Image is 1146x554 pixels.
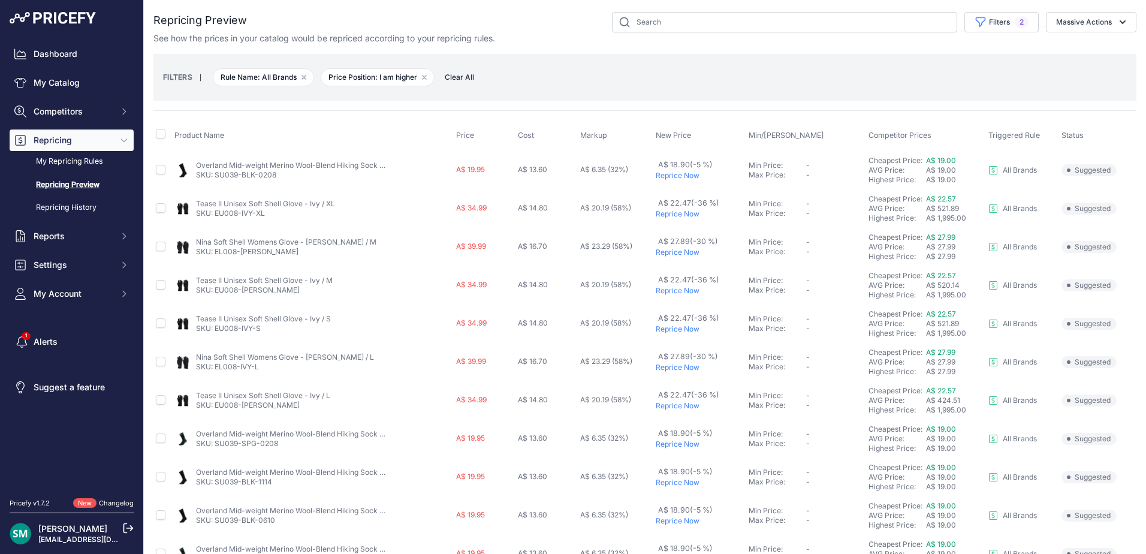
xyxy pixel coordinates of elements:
span: - [806,161,810,170]
span: A$ 13.60 [518,433,547,442]
p: Reprice Now [656,248,744,257]
a: All Brands [988,511,1037,520]
div: Max Price: [749,247,806,257]
span: A$ 13.60 [518,472,547,481]
a: Highest Price: [868,252,916,261]
a: All Brands [988,434,1037,444]
a: A$ 19.00 [926,463,956,472]
a: Cheapest Price: [868,156,922,165]
span: A$ 6.35 (32%) [580,472,628,481]
a: Overland Mid-weight Merino Wool-Blend Hiking Sock - Spurce Green / A6-10 [196,544,459,553]
div: A$ 19.00 [926,165,984,175]
span: A$ 34.99 [456,395,487,404]
span: Price Position: I am higher [321,68,435,86]
button: Competitors [10,101,134,122]
span: 2 [1015,16,1029,28]
span: Product Name [174,131,224,140]
a: SKU: EL008-[PERSON_NAME] [196,247,298,256]
a: Highest Price: [868,175,916,184]
a: A$ 22.57 [926,386,956,395]
span: A$ 19.95 [456,472,485,481]
span: - [806,324,810,333]
a: Nina Soft Shell Womens Glove - [PERSON_NAME] / M [196,237,376,246]
span: A$ 1,995.00 [926,329,966,338]
a: Nina Soft Shell Womens Glove - [PERSON_NAME] / L [196,353,374,362]
a: My Repricing Rules [10,151,134,172]
span: (-5 %) [690,160,713,169]
a: Highest Price: [868,290,916,299]
a: Cheapest Price: [868,424,922,433]
a: SKU: EU008-[PERSON_NAME] [196,401,300,410]
span: A$ 22.47 [658,275,719,284]
p: All Brands [1003,434,1037,444]
span: (-5 %) [690,467,713,476]
span: A$ 13.60 [518,510,547,519]
span: A$ 19.00 [926,482,956,491]
span: Markup [580,131,607,140]
span: Triggered Rule [988,131,1040,140]
span: Min/[PERSON_NAME] [749,131,824,140]
span: A$ 23.29 (58%) [580,357,632,366]
a: A$ 19.00 [926,424,956,433]
span: New [73,498,96,508]
a: All Brands [988,319,1037,329]
nav: Sidebar [10,43,134,484]
p: Reprice Now [656,363,744,372]
a: Cheapest Price: [868,463,922,472]
div: AVG Price: [868,511,926,520]
a: SKU: SU039-BLK-0610 [196,516,275,525]
span: A$ 27.99 [926,367,955,376]
a: Overland Mid-weight Merino Wool-Blend Hiking Sock - Covert Black / A6-10 [196,506,456,515]
span: A$ 1,995.00 [926,405,966,414]
div: Max Price: [749,477,806,487]
a: Cheapest Price: [868,309,922,318]
div: AVG Price: [868,434,926,444]
span: - [806,362,810,371]
span: (-5 %) [690,505,713,514]
span: Suggested [1061,471,1117,483]
a: SKU: EL008-IVY-L [196,362,259,371]
div: Min Price: [749,314,806,324]
a: A$ 19.00 [926,540,956,549]
a: SKU: SU039-BLK-0208 [196,170,276,179]
span: - [806,285,810,294]
span: A$ 6.35 (32%) [580,510,628,519]
span: A$ 19.00 [926,175,956,184]
a: My Catalog [10,72,134,94]
span: A$ 18.90 [658,544,713,553]
a: [EMAIL_ADDRESS][DOMAIN_NAME] [38,535,164,544]
span: A$ 19.95 [456,510,485,519]
p: All Brands [1003,165,1037,175]
span: A$ 22.57 [926,194,956,203]
span: A$ 19.00 [926,501,956,510]
span: (-36 %) [691,275,719,284]
span: (-30 %) [690,352,718,361]
a: Tease II Unisex Soft Shell Glove - Ivy / S [196,314,331,323]
span: A$ 22.47 [658,390,719,399]
span: A$ 1,995.00 [926,290,966,299]
span: A$ 14.80 [518,203,548,212]
div: A$ 27.99 [926,242,984,252]
div: Min Price: [749,199,806,209]
div: AVG Price: [868,357,926,367]
span: - [806,314,810,323]
div: Min Price: [749,161,806,170]
div: A$ 521.89 [926,319,984,329]
a: Highest Price: [868,367,916,376]
a: A$ 27.99 [926,348,955,357]
span: Cost [518,131,534,140]
div: Pricefy v1.7.2 [10,498,50,508]
span: (-5 %) [690,544,713,553]
a: Repricing History [10,197,134,218]
a: SKU: EU008-IVY-XL [196,209,265,218]
div: Max Price: [749,170,806,180]
a: SKU: SU039-SPG-0208 [196,439,278,448]
span: Suggested [1061,203,1117,215]
div: AVG Price: [868,281,926,290]
a: [PERSON_NAME] [38,523,107,534]
span: Suggested [1061,395,1117,407]
p: See how the prices in your catalog would be repriced according to your repricing rules. [153,32,495,44]
span: Suggested [1061,356,1117,368]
